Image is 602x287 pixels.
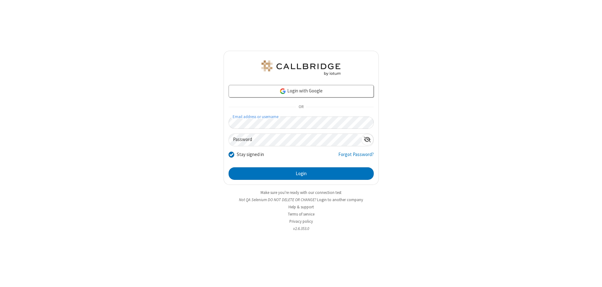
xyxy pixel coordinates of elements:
div: Show password [361,134,373,145]
a: Make sure you're ready with our connection test [261,190,341,195]
a: Privacy policy [289,219,313,224]
li: Not QA Selenium DO NOT DELETE OR CHANGE? [224,197,379,203]
img: QA Selenium DO NOT DELETE OR CHANGE [260,60,342,76]
button: Login to another company [317,197,363,203]
button: Login [229,167,374,180]
input: Password [229,134,361,146]
a: Forgot Password? [338,151,374,163]
span: OR [296,103,306,112]
label: Stay signed in [237,151,264,158]
li: v2.6.353.0 [224,226,379,232]
a: Help & support [288,204,314,210]
a: Login with Google [229,85,374,97]
a: Terms of service [288,211,314,217]
img: google-icon.png [279,88,286,95]
input: Email address or username [229,117,374,129]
